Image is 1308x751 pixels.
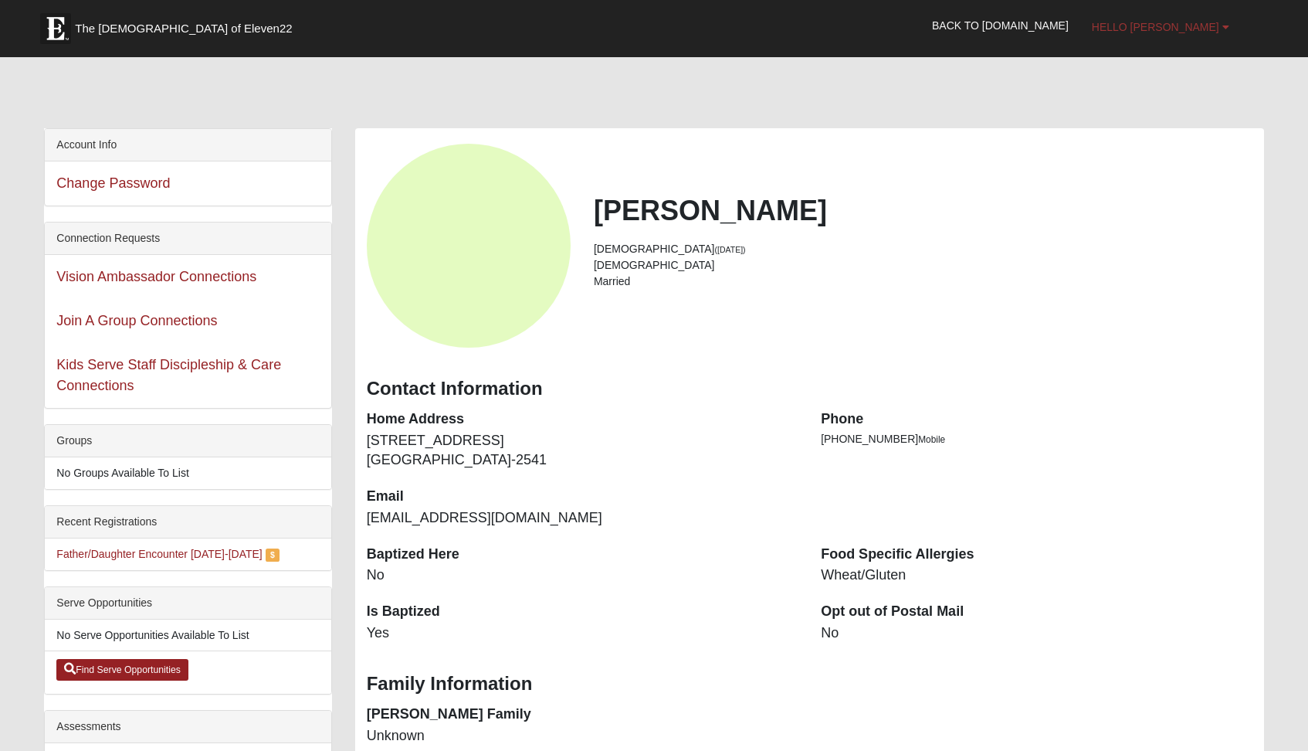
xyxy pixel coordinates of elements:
[45,425,330,457] div: Groups
[75,21,292,36] span: The [DEMOGRAPHIC_DATA] of Eleven22
[367,705,798,725] dt: [PERSON_NAME] Family
[594,194,1252,227] h2: [PERSON_NAME]
[45,457,330,489] li: No Groups Available To List
[1092,21,1219,33] span: Hello [PERSON_NAME]
[367,431,798,471] dd: [STREET_ADDRESS] [GEOGRAPHIC_DATA]-2541
[56,548,262,560] a: Father/Daughter Encounter [DATE]-[DATE]
[920,6,1080,45] a: Back to [DOMAIN_NAME]
[45,587,330,620] div: Serve Opportunities
[367,566,798,586] dd: No
[45,129,330,161] div: Account Info
[821,602,1252,622] dt: Opt out of Postal Mail
[367,545,798,565] dt: Baptized Here
[56,357,281,393] a: Kids Serve Staff Discipleship & Care Connections
[594,241,1252,257] li: [DEMOGRAPHIC_DATA]
[821,624,1252,644] dd: No
[1080,8,1241,46] a: Hello [PERSON_NAME]
[56,175,170,191] a: Change Password
[367,726,798,746] dd: Unknown
[715,245,746,254] small: ([DATE])
[821,431,1252,447] li: [PHONE_NUMBER]
[56,269,256,284] a: Vision Ambassador Connections
[367,144,571,348] a: View Fullsize Photo
[45,506,330,539] div: Recent Registrations
[56,313,217,328] a: Join A Group Connections
[367,378,1252,400] h3: Contact Information
[32,5,341,44] a: The [DEMOGRAPHIC_DATA] of Eleven22
[918,434,945,445] span: Mobile
[367,673,1252,695] h3: Family Information
[40,13,71,44] img: Eleven22 logo
[594,257,1252,274] li: [DEMOGRAPHIC_DATA]
[45,223,330,255] div: Connection Requests
[821,409,1252,430] dt: Phone
[594,274,1252,290] li: Married
[367,487,798,507] dt: Email
[821,566,1252,586] dd: Wheat/Gluten
[45,711,330,743] div: Assessments
[367,508,798,528] dd: [EMAIL_ADDRESS][DOMAIN_NAME]
[367,409,798,430] dt: Home Address
[367,602,798,622] dt: Is Baptized
[266,549,280,562] label: $
[56,659,188,681] a: Find Serve Opportunities
[821,545,1252,565] dt: Food Specific Allergies
[45,620,330,651] li: No Serve Opportunities Available To List
[367,624,798,644] dd: Yes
